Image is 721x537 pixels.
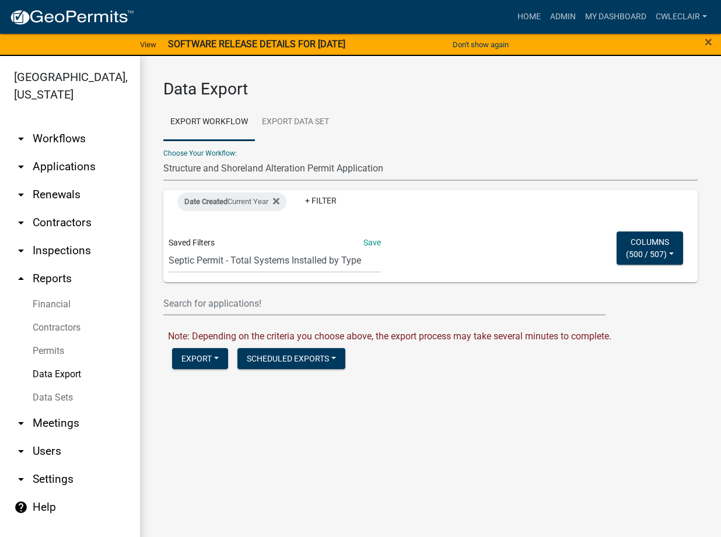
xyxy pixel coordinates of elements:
[172,348,228,369] button: Export
[448,35,513,54] button: Don't show again
[163,292,605,315] input: Search for applications!
[545,6,580,28] a: Admin
[14,444,28,458] i: arrow_drop_down
[363,238,381,247] a: Save
[168,38,345,50] strong: SOFTWARE RELEASE DETAILS FOR [DATE]
[237,348,345,369] button: Scheduled Exports
[14,500,28,514] i: help
[163,79,698,99] h3: Data Export
[135,35,161,54] a: View
[177,192,286,211] div: Current Year
[617,231,683,265] button: Columns(500 / 507)
[580,6,651,28] a: My Dashboard
[14,216,28,230] i: arrow_drop_down
[705,35,712,49] button: Close
[168,331,611,342] span: Note: Depending on the criteria you choose above, the export process may take several minutes to ...
[14,472,28,486] i: arrow_drop_down
[255,104,336,141] a: Export Data Set
[14,416,28,430] i: arrow_drop_down
[513,6,545,28] a: Home
[14,188,28,202] i: arrow_drop_down
[14,160,28,174] i: arrow_drop_down
[14,244,28,258] i: arrow_drop_down
[169,237,215,249] span: Saved Filters
[14,132,28,146] i: arrow_drop_down
[705,34,712,50] span: ×
[184,197,228,206] span: Date Created
[163,104,255,141] a: Export Workflow
[629,249,664,258] span: 500 / 507
[14,272,28,286] i: arrow_drop_up
[296,190,346,211] a: + Filter
[651,6,712,28] a: cwleclair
